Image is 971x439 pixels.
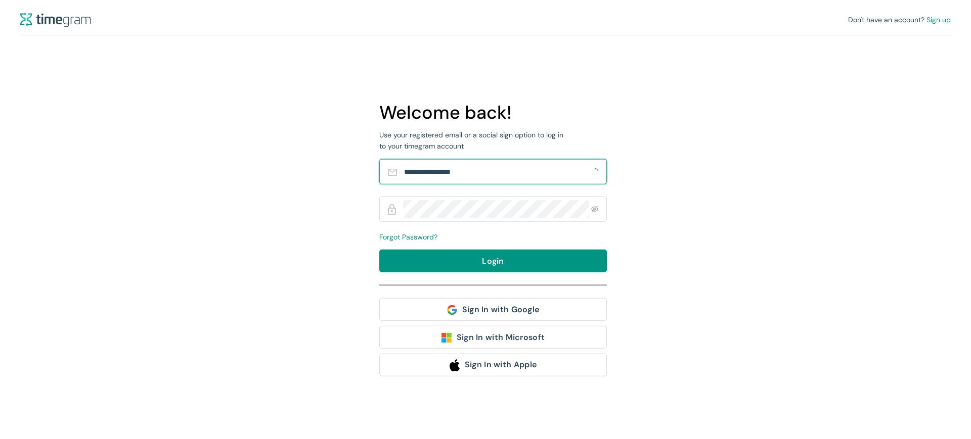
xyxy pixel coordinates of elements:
[379,250,607,272] button: Login
[591,206,598,213] span: eye-invisible
[926,15,951,24] span: Sign up
[379,298,607,321] button: Sign In with Google
[442,333,452,343] img: microsoft_symbol.svg.7adfcf4148f1340ac07bbd622f15fa9b.svg
[379,232,437,241] span: Forgot Password?
[465,358,537,371] span: Sign In with Apple
[450,359,460,371] img: apple_logo.svg.d3405fc89ec32574d3f8fcfecea41810.svg
[447,305,457,315] img: Google%20icon.929585cbd2113aa567ae39ecc8c7a1ec.svg
[379,326,607,349] button: Sign In with Microsoft
[388,204,396,215] img: Password%20icon.e6694d69a3b8da29ba6a8b8d8359ce16.svg
[388,169,397,176] img: workEmail.b6d5193ac24512bb5ed340f0fc694c1d.svg
[379,354,607,376] button: Sign In with Apple
[462,303,540,316] span: Sign In with Google
[379,129,569,152] div: Use your registered email or a social sign option to log in to your timegram account
[20,13,91,27] img: logo
[482,255,504,267] span: Login
[848,14,951,25] div: Don't have an account?
[457,331,545,344] span: Sign In with Microsoft
[379,98,650,127] h1: Welcome back!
